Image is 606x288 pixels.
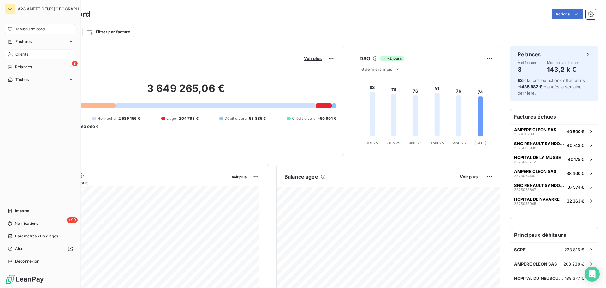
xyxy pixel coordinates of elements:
[79,124,98,130] span: -63 090 €
[82,27,134,37] button: Filtrer par facture
[474,141,486,145] tspan: [DATE]
[67,217,78,223] span: +99
[567,185,584,190] span: 37 574 €
[564,247,584,252] span: 223 816 €
[510,166,598,180] button: AMPERE CLEON SAS232302414038 400 €
[547,61,579,64] span: Montant à relancer
[15,39,32,45] span: Factures
[567,171,584,176] span: 38 400 €
[510,180,598,194] button: SNC RENAULT SANDOUVILLE232502384737 574 €
[359,55,370,62] h6: DSO
[567,199,584,204] span: 32 363 €
[514,183,565,188] span: SNC RENAULT SANDOUVILLE
[430,141,444,145] tspan: Août 25
[514,276,565,281] span: HOPITAL DU NEUBOURG
[510,138,598,152] button: SNC RENAULT SANDOUVILLE232506399840 743 €
[552,9,583,19] button: Actions
[565,276,584,281] span: 188 377 €
[387,141,400,145] tspan: Juin 25
[409,141,422,145] tspan: Juil. 25
[15,52,28,57] span: Clients
[249,116,266,121] span: 58 885 €
[514,197,560,202] span: HOPITAL DE NAVARRE
[567,129,584,134] span: 40 800 €
[510,124,598,138] button: AMPERE CLEON SAS232411378940 800 €
[232,175,247,179] span: Voir plus
[518,61,537,64] span: À effectuer
[15,77,29,83] span: Tâches
[514,174,535,178] span: 2323024140
[510,227,598,242] h6: Principaux débiteurs
[518,78,523,83] span: 63
[514,141,564,146] span: SNC RENAULT SANDOUVILLE
[361,67,392,72] span: 6 derniers mois
[514,247,526,252] span: SGRE
[292,116,316,121] span: Crédit divers
[366,141,378,145] tspan: Mai 25
[567,143,584,148] span: 40 743 €
[514,202,536,205] span: 2325083945
[568,157,584,162] span: 40 175 €
[514,146,536,150] span: 2325063998
[15,64,32,70] span: Relances
[18,6,98,11] span: A23 ANETT DEUX [GEOGRAPHIC_DATA]
[514,261,557,267] span: AMPERE CLEON SAS
[518,51,541,58] h6: Relances
[380,56,403,61] span: -2 jours
[15,246,24,252] span: Aide
[510,194,598,208] button: HOPITAL DE NAVARRE232508394532 363 €
[547,64,579,75] h4: 143,2 k €
[514,155,561,160] span: HOPITAL DE LA MUSSE
[166,116,176,121] span: Litige
[224,116,247,121] span: Débit divers
[458,174,479,180] button: Voir plus
[514,132,534,136] span: 2324113789
[514,169,556,174] span: AMPERE CLEON SAS
[514,160,536,164] span: 2325063702
[15,208,29,214] span: Imports
[460,174,478,179] span: Voir plus
[302,56,324,61] button: Voir plus
[118,116,140,121] span: 2 589 156 €
[15,26,45,32] span: Tableau de bord
[5,274,44,284] img: Logo LeanPay
[452,141,466,145] tspan: Sept. 25
[518,64,537,75] h4: 3
[15,233,58,239] span: Paramètres et réglages
[521,84,542,89] span: 435 982 €
[510,152,598,166] button: HOPITAL DE LA MUSSE232506370240 175 €
[514,188,536,192] span: 2325023847
[585,267,600,282] div: Open Intercom Messenger
[97,116,116,121] span: Non-échu
[36,82,336,101] h2: 3 649 265,06 €
[5,244,75,254] a: Aide
[15,259,39,264] span: Déconnexion
[563,261,584,267] span: 203 238 €
[510,109,598,124] h6: Factures échues
[36,179,227,186] span: Chiffre d'affaires mensuel
[318,116,336,121] span: -50 901 €
[179,116,199,121] span: 204 793 €
[5,4,15,14] div: AA
[518,78,585,95] span: relances ou actions effectuées et relancés la semaine dernière.
[304,56,322,61] span: Voir plus
[230,174,248,180] button: Voir plus
[514,127,556,132] span: AMPERE CLEON SAS
[72,61,78,66] span: 3
[15,221,38,226] span: Notifications
[284,173,318,181] h6: Balance âgée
